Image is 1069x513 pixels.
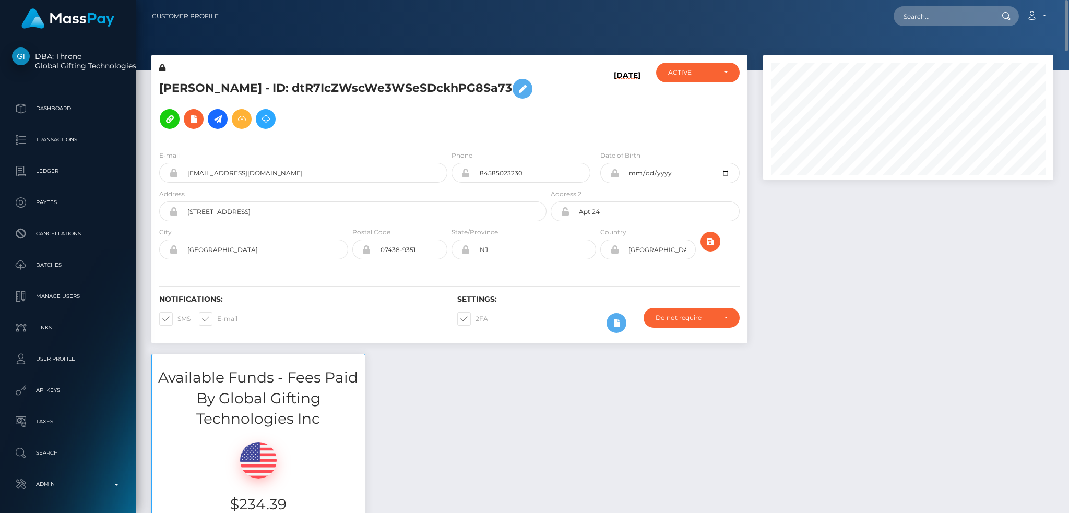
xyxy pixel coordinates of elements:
p: Dashboard [12,101,124,116]
label: Country [600,228,626,237]
label: Address [159,189,185,199]
a: Manage Users [8,283,128,309]
span: DBA: Throne Global Gifting Technologies Inc [8,52,128,70]
h3: Available Funds - Fees Paid By Global Gifting Technologies Inc [152,367,365,429]
label: 2FA [457,312,488,326]
a: Payees [8,189,128,216]
label: Phone [452,151,472,160]
a: Search [8,440,128,466]
label: E-mail [199,312,237,326]
button: Do not require [644,308,740,328]
p: Ledger [12,163,124,179]
a: Customer Profile [152,5,219,27]
a: API Keys [8,377,128,403]
a: Dashboard [8,96,128,122]
a: Admin [8,471,128,497]
label: State/Province [452,228,498,237]
button: ACTIVE [656,63,740,82]
p: API Keys [12,383,124,398]
a: Links [8,315,128,341]
div: ACTIVE [668,68,716,77]
p: Cancellations [12,226,124,242]
a: Taxes [8,409,128,435]
a: Batches [8,252,128,278]
label: Postal Code [352,228,390,237]
img: USD.png [240,442,277,479]
p: Taxes [12,414,124,430]
div: Do not require [656,314,716,322]
h6: [DATE] [614,71,640,138]
p: Links [12,320,124,336]
h6: Settings: [457,295,740,304]
p: Manage Users [12,289,124,304]
p: Transactions [12,132,124,148]
a: Cancellations [8,221,128,247]
a: Initiate Payout [208,109,228,129]
p: Admin [12,476,124,492]
input: Search... [894,6,992,26]
label: SMS [159,312,191,326]
h5: [PERSON_NAME] - ID: dtR7IcZWscWe3WSeSDckhPG8Sa73 [159,74,541,134]
a: User Profile [8,346,128,372]
p: Payees [12,195,124,210]
label: Date of Birth [600,151,640,160]
label: Address 2 [551,189,581,199]
a: Transactions [8,127,128,153]
label: E-mail [159,151,180,160]
h6: Notifications: [159,295,442,304]
label: City [159,228,172,237]
img: Global Gifting Technologies Inc [12,47,30,65]
p: Search [12,445,124,461]
p: User Profile [12,351,124,367]
img: MassPay Logo [21,8,114,29]
a: Ledger [8,158,128,184]
p: Batches [12,257,124,273]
